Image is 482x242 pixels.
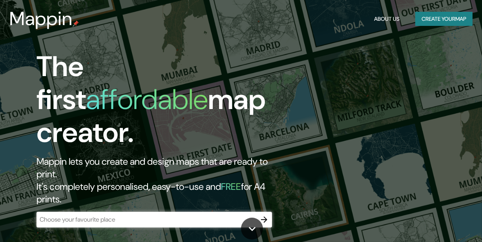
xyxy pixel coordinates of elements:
button: Create yourmap [415,12,473,26]
img: mappin-pin [73,20,79,27]
h1: affordable [86,81,208,118]
h2: Mappin lets you create and design maps that are ready to print. It's completely personalised, eas... [37,155,278,206]
h3: Mappin [9,8,73,30]
input: Choose your favourite place [37,215,256,224]
h5: FREE [221,180,241,193]
h1: The first map creator. [37,50,278,155]
button: About Us [371,12,403,26]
